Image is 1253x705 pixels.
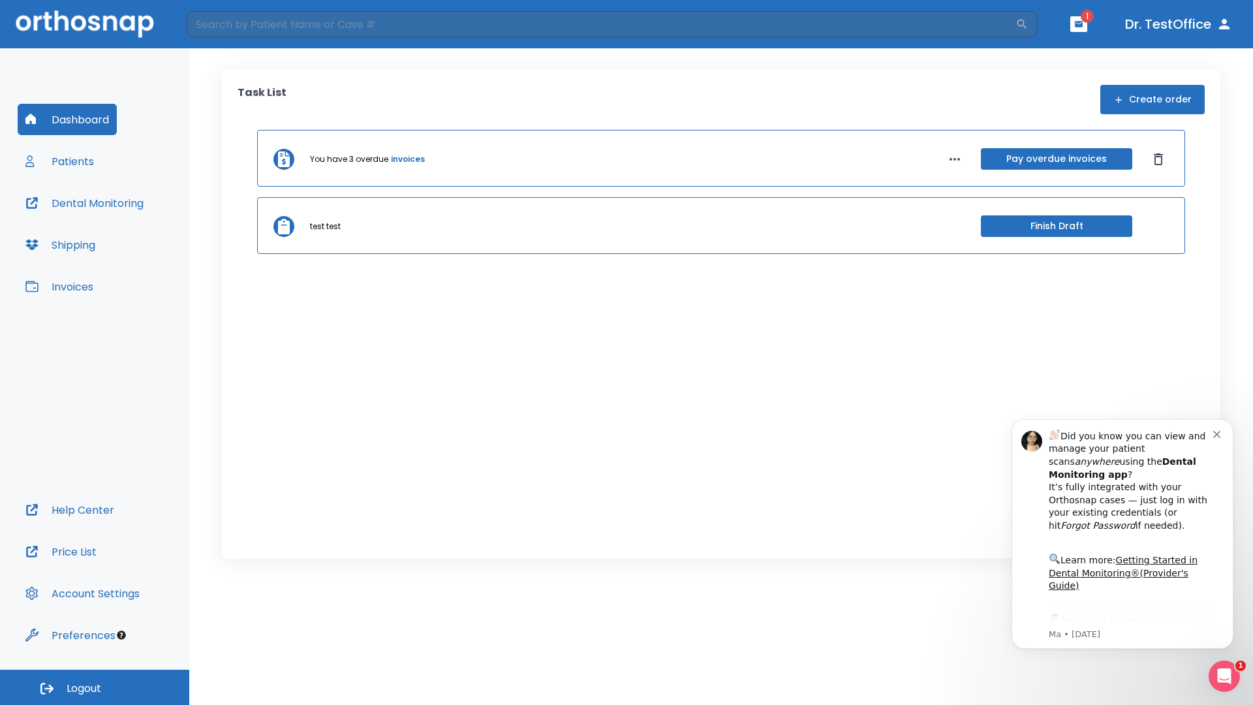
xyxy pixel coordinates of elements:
[1100,85,1205,114] button: Create order
[67,681,101,696] span: Logout
[391,153,425,165] a: invoices
[18,146,102,177] button: Patients
[18,187,151,219] button: Dental Monitoring
[57,213,221,279] div: Download the app: | ​ Let us know if you need help getting started!
[1120,12,1237,36] button: Dr. TestOffice
[1081,10,1094,23] span: 1
[18,271,101,302] button: Invoices
[18,578,147,609] button: Account Settings
[187,11,1015,37] input: Search by Patient Name or Case #
[16,10,154,37] img: Orthosnap
[992,399,1253,670] iframe: Intercom notifications message
[981,215,1132,237] button: Finish Draft
[1148,149,1169,170] button: Dismiss
[18,619,123,651] button: Preferences
[1235,661,1246,671] span: 1
[221,28,232,39] button: Dismiss notification
[18,494,122,525] button: Help Center
[18,104,117,135] button: Dashboard
[57,216,173,240] a: App Store
[116,629,127,641] div: Tooltip anchor
[310,153,388,165] p: You have 3 overdue
[310,221,341,232] p: test test
[57,229,221,241] p: Message from Ma, sent 2w ago
[981,148,1132,170] button: Pay overdue invoices
[238,85,286,114] p: Task List
[18,536,104,567] button: Price List
[1209,661,1240,692] iframe: Intercom live chat
[18,229,103,260] button: Shipping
